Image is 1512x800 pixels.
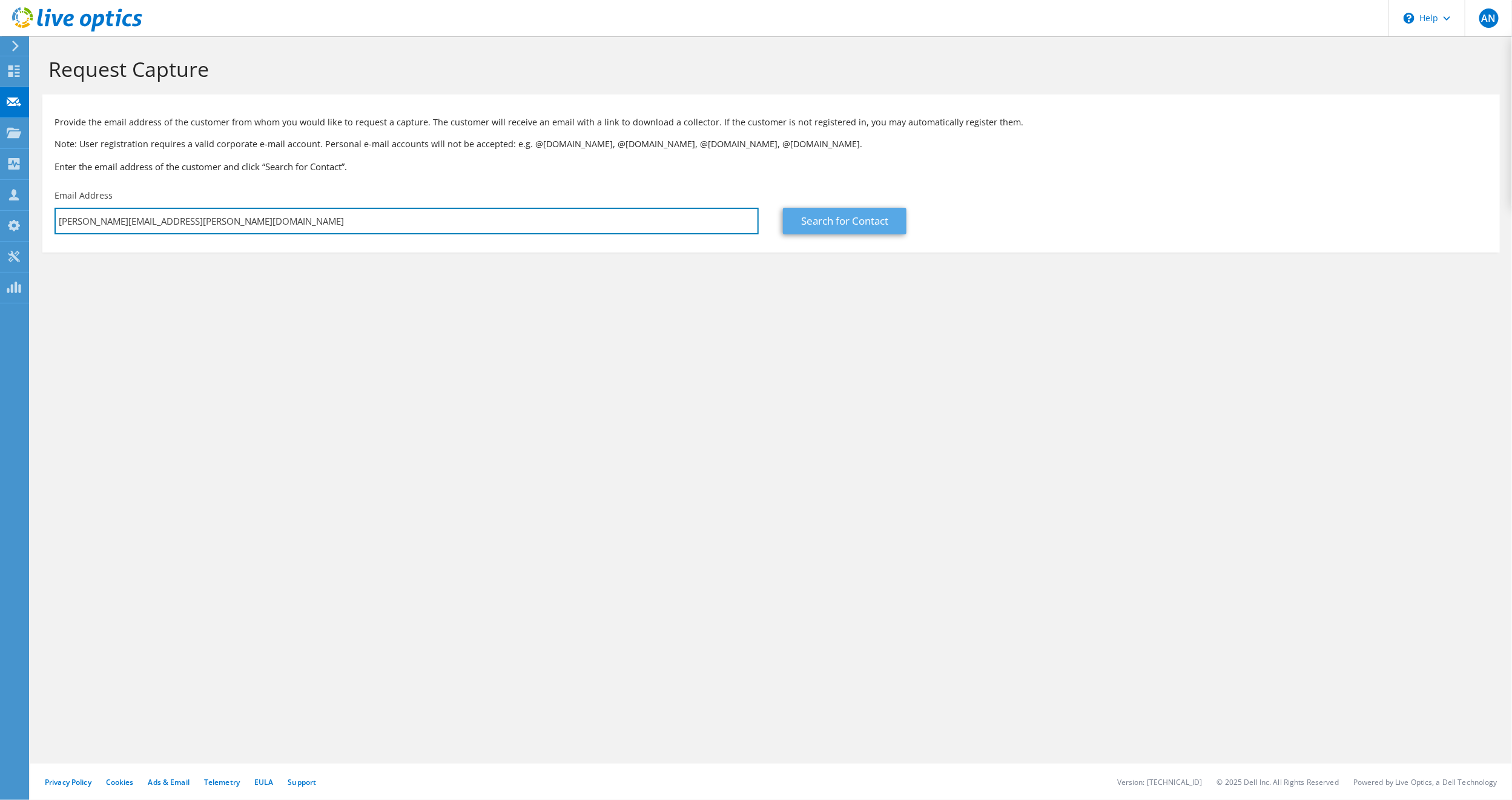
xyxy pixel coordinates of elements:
li: © 2025 Dell Inc. All Rights Reserved [1217,777,1339,787]
p: Note: User registration requires a valid corporate e-mail account. Personal e-mail accounts will ... [54,137,1488,151]
a: Search for Contact [783,208,906,234]
a: Ads & Email [148,777,190,787]
a: EULA [254,777,273,787]
li: Powered by Live Optics, a Dell Technology [1353,777,1497,787]
h3: Enter the email address of the customer and click “Search for Contact”. [54,160,1488,173]
svg: \n [1404,13,1415,24]
span: AN [1479,8,1499,28]
a: Telemetry [204,777,240,787]
label: Email Address [54,190,113,202]
a: Support [288,777,316,787]
h1: Request Capture [48,56,1488,82]
a: Cookies [106,777,134,787]
a: Privacy Policy [45,777,91,787]
li: Version: [TECHNICAL_ID] [1117,777,1203,787]
p: Provide the email address of the customer from whom you would like to request a capture. The cust... [54,116,1488,129]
